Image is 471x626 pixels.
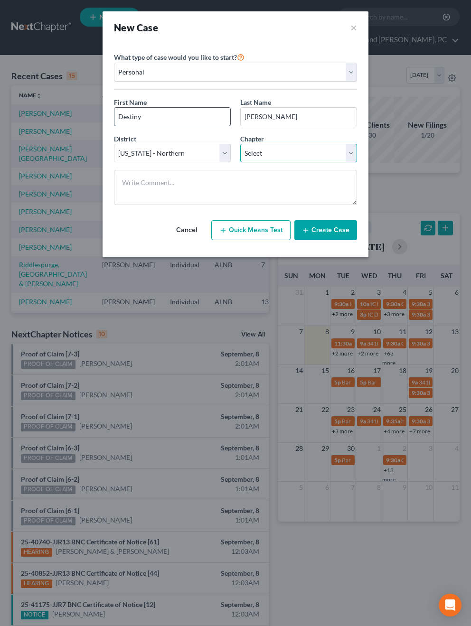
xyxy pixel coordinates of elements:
[114,98,147,106] span: First Name
[114,22,158,33] strong: New Case
[439,594,462,617] div: Open Intercom Messenger
[294,220,357,240] button: Create Case
[240,135,264,143] span: Chapter
[114,108,230,126] input: Enter First Name
[166,221,207,240] button: Cancel
[350,21,357,34] button: ×
[241,108,357,126] input: Enter Last Name
[114,51,245,63] label: What type of case would you like to start?
[240,98,271,106] span: Last Name
[211,220,291,240] button: Quick Means Test
[114,135,136,143] span: District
